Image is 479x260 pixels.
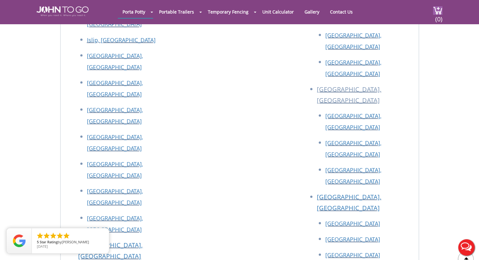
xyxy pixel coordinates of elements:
[118,6,150,18] a: Porta Potty
[325,219,380,227] a: [GEOGRAPHIC_DATA]
[325,166,381,185] a: [GEOGRAPHIC_DATA], [GEOGRAPHIC_DATA]
[56,232,64,240] li: 
[325,58,381,77] a: [GEOGRAPHIC_DATA], [GEOGRAPHIC_DATA]
[37,240,39,244] span: 5
[37,240,104,245] span: by
[325,251,380,258] a: [GEOGRAPHIC_DATA]
[63,232,70,240] li: 
[454,235,479,260] button: Live Chat
[40,240,58,244] span: Star Rating
[317,192,381,212] a: [GEOGRAPHIC_DATA], [GEOGRAPHIC_DATA]
[154,6,199,18] a: Portable Trailers
[87,36,156,43] a: Islip, [GEOGRAPHIC_DATA]
[325,112,381,131] a: [GEOGRAPHIC_DATA], [GEOGRAPHIC_DATA]
[203,6,253,18] a: Temporary Fencing
[87,187,143,206] a: [GEOGRAPHIC_DATA], [GEOGRAPHIC_DATA]
[87,79,143,98] a: [GEOGRAPHIC_DATA], [GEOGRAPHIC_DATA]
[87,214,143,233] a: [GEOGRAPHIC_DATA], [GEOGRAPHIC_DATA]
[325,6,357,18] a: Contact Us
[87,52,143,71] a: [GEOGRAPHIC_DATA], [GEOGRAPHIC_DATA]
[87,106,143,125] a: [GEOGRAPHIC_DATA], [GEOGRAPHIC_DATA]
[300,6,324,18] a: Gallery
[258,6,299,18] a: Unit Calculator
[43,232,50,240] li: 
[325,139,381,158] a: [GEOGRAPHIC_DATA], [GEOGRAPHIC_DATA]
[87,133,143,152] a: [GEOGRAPHIC_DATA], [GEOGRAPHIC_DATA]
[49,232,57,240] li: 
[78,240,143,260] a: [GEOGRAPHIC_DATA], [GEOGRAPHIC_DATA]
[435,10,442,23] span: (0)
[13,235,26,247] img: Review Rating
[62,240,89,244] span: [PERSON_NAME]
[36,232,44,240] li: 
[37,6,88,16] img: JOHN to go
[87,160,143,179] a: [GEOGRAPHIC_DATA], [GEOGRAPHIC_DATA]
[325,235,380,243] a: [GEOGRAPHIC_DATA]
[325,31,381,50] a: [GEOGRAPHIC_DATA], [GEOGRAPHIC_DATA]
[37,244,48,249] span: [DATE]
[433,6,442,15] img: cart a
[317,83,412,110] li: [GEOGRAPHIC_DATA], [GEOGRAPHIC_DATA]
